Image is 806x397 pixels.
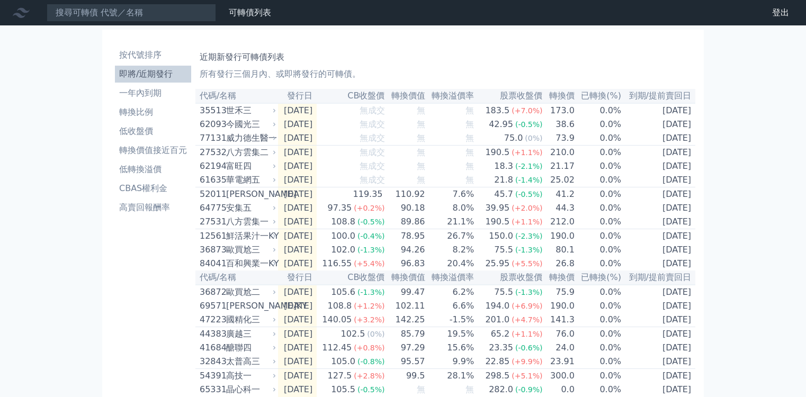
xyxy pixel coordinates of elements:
[465,119,474,129] span: 無
[417,133,425,143] span: 無
[575,285,622,299] td: 0.0%
[543,215,575,229] td: 212.0
[226,132,274,145] div: 威力德生醫一
[622,201,695,215] td: [DATE]
[360,147,385,157] span: 無成交
[115,66,191,83] a: 即將/近期發行
[278,270,317,285] th: 發行日
[426,215,475,229] td: 21.1%
[354,315,384,324] span: (+3.2%)
[115,104,191,121] a: 轉換比例
[226,257,274,270] div: 百和興業一KY
[515,162,543,170] span: (-2.1%)
[622,103,695,118] td: [DATE]
[317,270,385,285] th: CB收盤價
[622,355,695,369] td: [DATE]
[357,218,385,226] span: (-0.5%)
[487,383,515,396] div: 282.0
[278,257,317,270] td: [DATE]
[575,257,622,270] td: 0.0%
[354,372,384,380] span: (+2.8%)
[515,232,543,240] span: (-2.3%)
[115,87,191,100] li: 一年內到期
[278,383,317,396] td: [DATE]
[515,288,543,296] span: (-1.3%)
[329,243,357,256] div: 102.0
[360,161,385,171] span: 無成交
[474,89,543,103] th: 股票收盤價
[278,89,317,103] th: 發行日
[386,299,426,313] td: 102.11
[367,330,384,338] span: (0%)
[115,49,191,61] li: 按代號排序
[575,118,622,131] td: 0.0%
[502,132,525,145] div: 75.0
[465,147,474,157] span: 無
[200,174,223,186] div: 61635
[357,385,385,394] span: (-0.5%)
[426,285,475,299] td: 6.2%
[200,328,223,340] div: 44383
[575,215,622,229] td: 0.0%
[195,270,278,285] th: 代碼/名稱
[386,341,426,355] td: 97.29
[426,355,475,369] td: 9.9%
[278,369,317,383] td: [DATE]
[622,243,695,257] td: [DATE]
[329,355,357,368] div: 105.0
[575,103,622,118] td: 0.0%
[200,118,223,131] div: 62093
[226,118,274,131] div: 今國光三
[229,7,271,17] a: 可轉債列表
[543,159,575,173] td: 21.17
[278,215,317,229] td: [DATE]
[200,51,691,64] h1: 近期新發行可轉債列表
[386,201,426,215] td: 90.18
[200,202,223,214] div: 64775
[575,131,622,146] td: 0.0%
[512,148,542,157] span: (+1.1%)
[417,147,425,157] span: 無
[226,341,274,354] div: 醣聯四
[200,257,223,270] div: 84041
[515,246,543,254] span: (-1.3%)
[543,383,575,396] td: 0.0
[575,187,622,202] td: 0.0%
[200,286,223,299] div: 36872
[360,133,385,143] span: 無成交
[226,174,274,186] div: 華電網五
[622,159,695,173] td: [DATE]
[487,118,515,131] div: 42.95
[386,229,426,243] td: 78.95
[483,104,512,117] div: 183.5
[386,187,426,202] td: 110.92
[622,313,695,327] td: [DATE]
[483,257,512,270] div: 25.95
[386,327,426,341] td: 85.79
[575,146,622,160] td: 0.0%
[357,232,385,240] span: (-0.4%)
[515,120,543,129] span: (-0.5%)
[329,230,357,242] div: 100.0
[226,160,274,173] div: 富旺四
[417,119,425,129] span: 無
[278,187,317,202] td: [DATE]
[115,180,191,197] a: CBAS權利金
[226,146,274,159] div: 八方雲集二
[226,243,274,256] div: 歐買尬三
[483,146,512,159] div: 190.5
[200,369,223,382] div: 54391
[622,369,695,383] td: [DATE]
[386,355,426,369] td: 95.57
[543,257,575,270] td: 26.8
[575,383,622,396] td: 0.0%
[426,243,475,257] td: 8.2%
[512,372,542,380] span: (+5.1%)
[492,243,515,256] div: 75.5
[543,299,575,313] td: 190.0
[115,47,191,64] a: 按代號排序
[622,215,695,229] td: [DATE]
[543,285,575,299] td: 75.9
[200,243,223,256] div: 36873
[492,188,515,201] div: 45.7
